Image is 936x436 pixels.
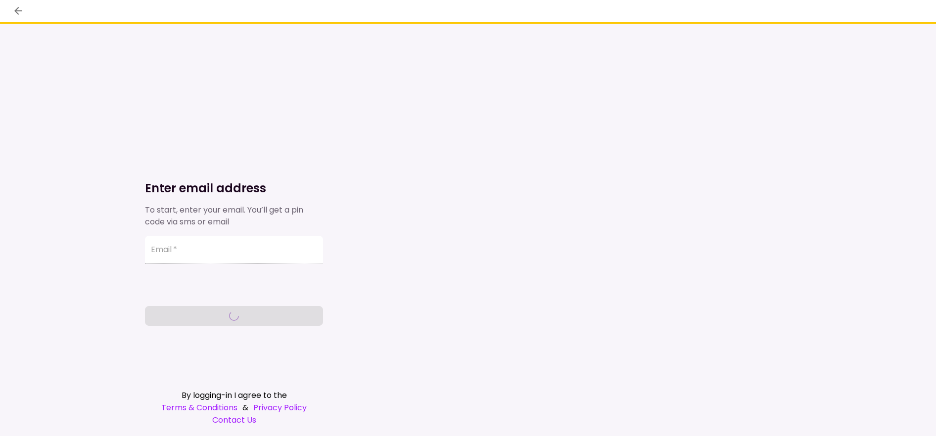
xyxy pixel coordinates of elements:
[145,401,323,414] div: &
[161,401,237,414] a: Terms & Conditions
[253,401,307,414] a: Privacy Policy
[145,389,323,401] div: By logging-in I agree to the
[145,204,323,228] div: To start, enter your email. You’ll get a pin code via sms or email
[145,414,323,426] a: Contact Us
[145,180,323,196] h1: Enter email address
[10,2,27,19] button: back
